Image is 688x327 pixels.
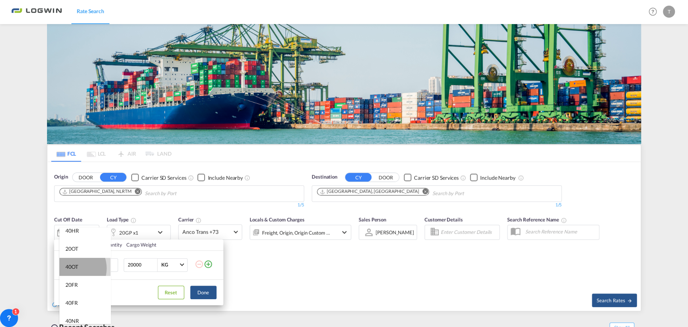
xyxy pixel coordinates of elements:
div: 20FR [65,281,78,289]
div: 40OT [65,263,78,271]
div: 20OT [65,245,78,253]
div: 40FR [65,299,78,307]
div: 40NR [65,317,79,325]
div: 40HR [65,227,79,235]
